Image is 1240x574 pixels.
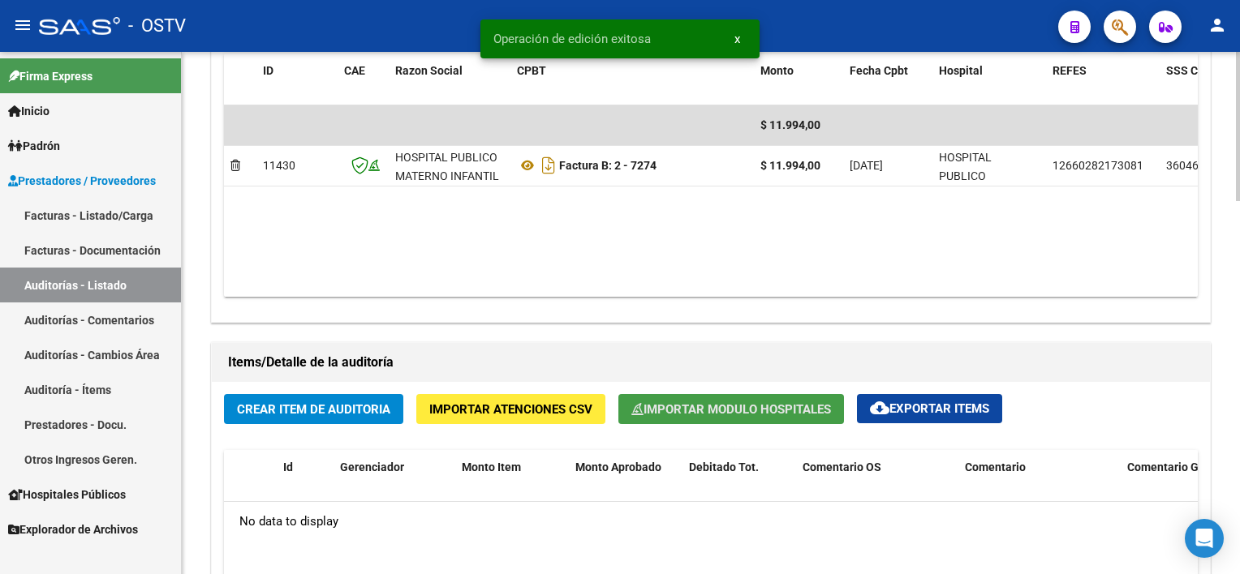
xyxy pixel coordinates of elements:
h1: Items/Detalle de la auditoría [228,349,1194,375]
span: Id [283,460,293,473]
strong: $ 11.994,00 [760,159,820,172]
span: Padrón [8,137,60,155]
div: No data to display [224,502,1198,542]
span: Prestadores / Proveedores [8,172,156,190]
span: Debitado Tot. [689,460,759,473]
span: Crear Item de Auditoria [237,402,390,417]
span: Fecha Cpbt [850,64,908,77]
span: SSS Codigo [1166,64,1227,77]
span: Comentario [965,460,1026,473]
span: Monto Aprobado [575,460,661,473]
span: $ 11.994,00 [760,118,820,131]
datatable-header-cell: Razon Social [389,54,510,88]
datatable-header-cell: ID [256,54,338,88]
datatable-header-cell: Gerenciador [334,450,455,521]
span: Hospitales Públicos [8,486,126,503]
datatable-header-cell: Monto Aprobado [569,450,682,521]
span: Firma Express [8,67,93,85]
datatable-header-cell: CAE [338,54,389,88]
span: Comentario OS [803,460,881,473]
span: [DATE] [850,159,883,172]
button: Importar Atenciones CSV [416,394,605,424]
span: x [734,32,740,46]
span: Operación de edición exitosa [493,31,651,47]
span: 12660282173081 [1053,159,1143,172]
datatable-header-cell: Comentario [958,450,1121,521]
span: Importar Modulo Hospitales [631,402,831,417]
span: - OSTV [128,8,186,44]
strong: Factura B: 2 - 7274 [559,159,657,172]
button: Crear Item de Auditoria [224,394,403,424]
div: Open Intercom Messenger [1185,519,1224,558]
datatable-header-cell: Monto [754,54,843,88]
span: Importar Atenciones CSV [429,402,592,417]
div: HOSPITAL PUBLICO MATERNO INFANTIL SOCIEDAD DEL ESTADO [395,148,504,222]
span: HOSPITAL PUBLICO MATERNO INFANTIL [939,151,992,219]
button: x [721,24,753,54]
span: Hospital [939,64,983,77]
span: Monto Item [462,460,521,473]
mat-icon: cloud_download [870,398,889,418]
datatable-header-cell: Debitado Tot. [682,450,796,521]
span: ID [263,64,273,77]
span: Exportar Items [870,401,989,416]
datatable-header-cell: REFES [1046,54,1160,88]
span: REFES [1053,64,1087,77]
i: Descargar documento [538,152,559,178]
button: Exportar Items [857,394,1002,423]
span: Razon Social [395,64,463,77]
datatable-header-cell: Comentario OS [796,450,958,521]
span: CAE [344,64,365,77]
span: 11430 [263,159,295,172]
button: Importar Modulo Hospitales [618,394,844,424]
span: Explorador de Archivos [8,520,138,538]
datatable-header-cell: Id [277,450,334,521]
span: Inicio [8,102,50,120]
datatable-header-cell: Hospital [932,54,1046,88]
datatable-header-cell: Fecha Cpbt [843,54,932,88]
mat-icon: menu [13,15,32,35]
span: Gerenciador [340,460,404,473]
mat-icon: person [1208,15,1227,35]
datatable-header-cell: Monto Item [455,450,569,521]
span: 360465 [1166,159,1205,172]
